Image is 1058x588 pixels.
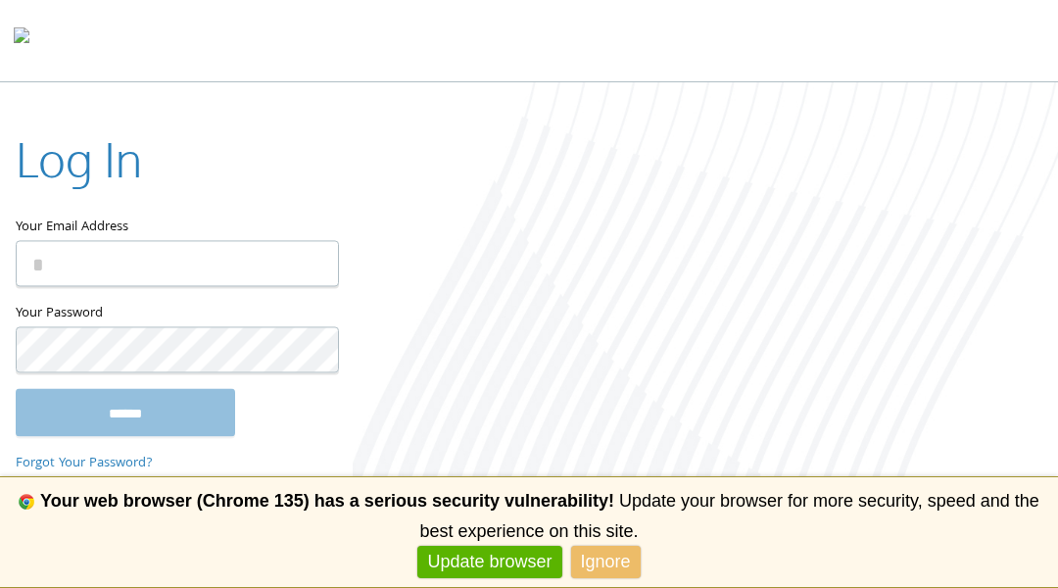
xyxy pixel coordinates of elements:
[16,126,142,192] h2: Log In
[16,303,337,327] label: Your Password
[571,546,641,578] a: Ignore
[16,453,153,474] a: Forgot Your Password?
[417,546,561,578] a: Update browser
[419,491,1038,541] span: Update your browser for more security, speed and the best experience on this site.
[40,491,614,511] b: Your web browser (Chrome 135) has a serious security vulnerability!
[14,21,29,60] img: todyl-logo-dark.svg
